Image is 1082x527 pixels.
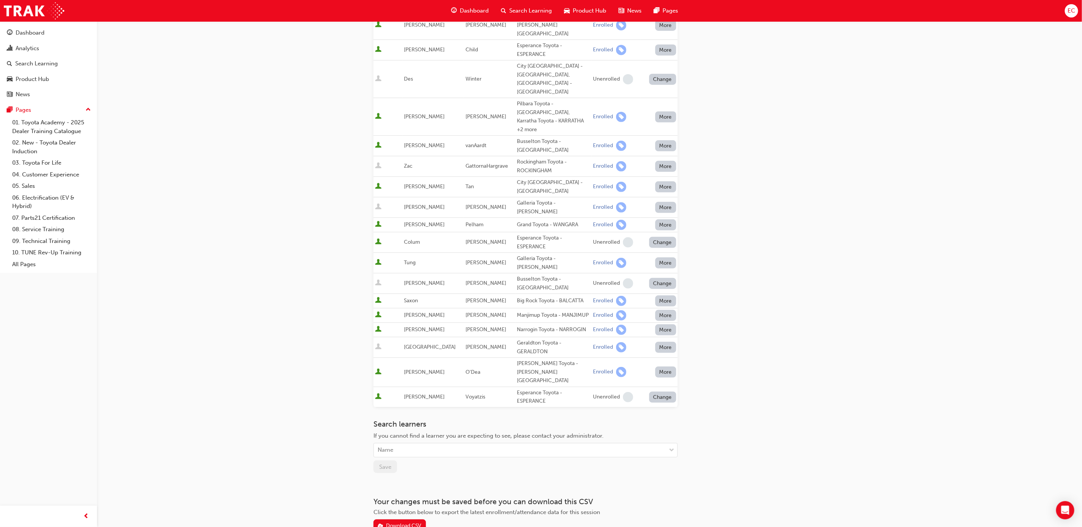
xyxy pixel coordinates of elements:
[655,111,677,122] button: More
[3,57,94,71] a: Search Learning
[404,312,445,318] span: [PERSON_NAME]
[466,46,478,53] span: Child
[7,91,13,98] span: news-icon
[593,76,620,83] div: Unenrolled
[655,140,677,151] button: More
[623,392,633,402] span: learningRecordVerb_NONE-icon
[378,446,393,455] div: Name
[616,20,626,30] span: learningRecordVerb_ENROLL-icon
[593,368,613,376] div: Enrolled
[1056,501,1074,519] div: Open Intercom Messenger
[1065,4,1078,17] button: EC
[3,87,94,102] a: News
[9,137,94,157] a: 02. New - Toyota Dealer Induction
[7,30,13,37] span: guage-icon
[655,367,677,378] button: More
[404,22,445,28] span: [PERSON_NAME]
[655,219,677,230] button: More
[404,113,445,120] span: [PERSON_NAME]
[517,221,590,229] div: Grand Toyota - WANGARA
[404,163,412,169] span: Zac
[375,311,381,319] span: User is active
[466,163,508,169] span: GattornaHargrave
[466,297,506,304] span: [PERSON_NAME]
[466,280,506,286] span: [PERSON_NAME]
[623,74,633,84] span: learningRecordVerb_NONE-icon
[3,103,94,117] button: Pages
[655,310,677,321] button: More
[648,3,684,19] a: pages-iconPages
[616,202,626,213] span: learningRecordVerb_ENROLL-icon
[466,113,506,120] span: [PERSON_NAME]
[375,343,381,351] span: User is inactive
[593,394,620,401] div: Unenrolled
[517,254,590,271] div: Galleria Toyota - [PERSON_NAME]
[375,238,381,246] span: User is active
[593,163,613,170] div: Enrolled
[616,141,626,151] span: learningRecordVerb_ENROLL-icon
[466,394,485,400] span: Voyatzis
[655,181,677,192] button: More
[623,237,633,248] span: learningRecordVerb_NONE-icon
[466,204,506,210] span: [PERSON_NAME]
[3,72,94,86] a: Product Hub
[404,204,445,210] span: [PERSON_NAME]
[655,324,677,335] button: More
[460,6,489,15] span: Dashboard
[3,24,94,103] button: DashboardAnalyticsSearch LearningProduct HubNews
[564,6,570,16] span: car-icon
[517,297,590,305] div: Big Rock Toyota - BALCATTA
[593,259,613,267] div: Enrolled
[517,199,590,216] div: Galleria Toyota - [PERSON_NAME]
[593,113,613,121] div: Enrolled
[375,259,381,267] span: User is active
[9,259,94,270] a: All Pages
[466,239,506,245] span: [PERSON_NAME]
[466,22,506,28] span: [PERSON_NAME]
[404,259,416,266] span: Tung
[375,75,381,83] span: User is inactive
[501,6,506,16] span: search-icon
[16,75,49,84] div: Product Hub
[593,183,613,190] div: Enrolled
[375,297,381,305] span: User is active
[649,278,677,289] button: Change
[466,183,474,190] span: Tan
[517,100,590,134] div: Pilbara Toyota - [GEOGRAPHIC_DATA], Karratha Toyota - KARRATHA +2 more
[649,237,677,248] button: Change
[466,142,486,149] span: vanAardt
[373,420,678,429] h3: Search learners
[623,278,633,289] span: learningRecordVerb_NONE-icon
[558,3,612,19] a: car-iconProduct Hub
[375,46,381,54] span: User is active
[404,344,456,350] span: [GEOGRAPHIC_DATA]
[655,295,677,306] button: More
[375,279,381,287] span: User is inactive
[517,62,590,96] div: City [GEOGRAPHIC_DATA] - [GEOGRAPHIC_DATA], [GEOGRAPHIC_DATA] - [GEOGRAPHIC_DATA]
[655,44,677,56] button: More
[655,257,677,268] button: More
[7,60,12,67] span: search-icon
[404,142,445,149] span: [PERSON_NAME]
[404,297,418,304] span: Saxon
[451,6,457,16] span: guage-icon
[655,202,677,213] button: More
[9,180,94,192] a: 05. Sales
[9,212,94,224] a: 07. Parts21 Certification
[517,234,590,251] div: Esperance Toyota - ESPERANCE
[655,161,677,172] button: More
[16,90,30,99] div: News
[517,275,590,292] div: Busselton Toyota - [GEOGRAPHIC_DATA]
[593,297,613,305] div: Enrolled
[7,107,13,114] span: pages-icon
[616,310,626,321] span: learningRecordVerb_ENROLL-icon
[16,44,39,53] div: Analytics
[404,280,445,286] span: [PERSON_NAME]
[593,326,613,333] div: Enrolled
[9,117,94,137] a: 01. Toyota Academy - 2025 Dealer Training Catalogue
[4,2,64,19] a: Trak
[517,339,590,356] div: Geraldton Toyota - GERALDTON
[9,157,94,169] a: 03. Toyota For Life
[612,3,648,19] a: news-iconNews
[616,220,626,230] span: learningRecordVerb_ENROLL-icon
